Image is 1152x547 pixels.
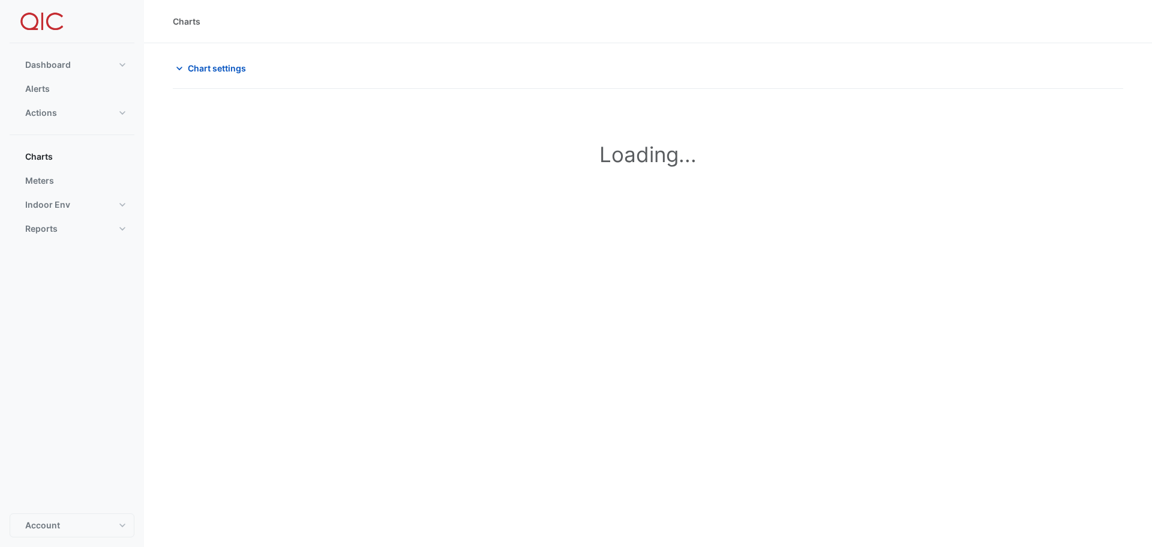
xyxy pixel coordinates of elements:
[25,59,71,71] span: Dashboard
[10,77,134,101] button: Alerts
[25,175,54,187] span: Meters
[10,53,134,77] button: Dashboard
[10,145,134,169] button: Charts
[173,58,254,79] button: Chart settings
[188,62,246,74] span: Chart settings
[10,513,134,537] button: Account
[199,142,1097,167] h1: Loading...
[25,223,58,235] span: Reports
[173,15,200,28] div: Charts
[10,169,134,193] button: Meters
[10,101,134,125] button: Actions
[10,217,134,241] button: Reports
[25,83,50,95] span: Alerts
[14,10,68,34] img: Company Logo
[25,199,70,211] span: Indoor Env
[25,107,57,119] span: Actions
[10,193,134,217] button: Indoor Env
[25,519,60,531] span: Account
[25,151,53,163] span: Charts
